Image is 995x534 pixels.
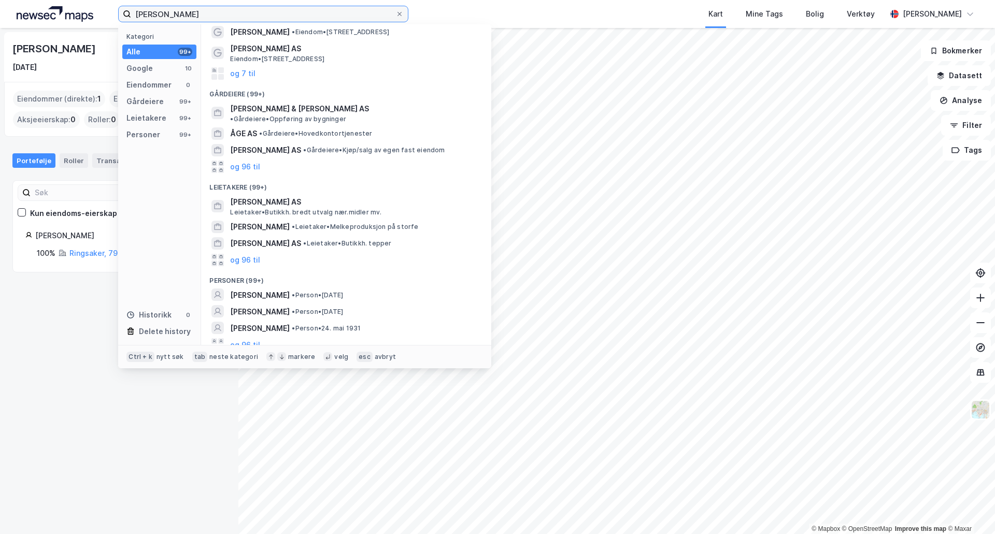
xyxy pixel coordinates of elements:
[943,140,991,161] button: Tags
[126,46,140,58] div: Alle
[921,40,991,61] button: Bokmerker
[903,8,962,20] div: [PERSON_NAME]
[230,208,381,217] span: Leietaker • Butikkh. bredt utvalg nær.midler mv.
[184,64,192,73] div: 10
[303,239,306,247] span: •
[303,146,306,154] span: •
[941,115,991,136] button: Filter
[126,79,172,91] div: Eiendommer
[92,153,163,168] div: Transaksjoner
[31,185,144,200] input: Søk
[12,153,55,168] div: Portefølje
[230,115,233,123] span: •
[230,289,290,301] span: [PERSON_NAME]
[971,400,990,420] img: Z
[109,91,209,107] div: Eiendommer (Indirekte) :
[201,175,491,194] div: Leietakere (99+)
[157,353,184,361] div: nytt søk
[842,525,892,532] a: OpenStreetMap
[69,249,137,257] a: Ringsaker, 790/145
[292,324,361,333] span: Person • 24. mai 1931
[201,82,491,100] div: Gårdeiere (99+)
[806,8,824,20] div: Bolig
[812,525,840,532] a: Mapbox
[139,325,191,338] div: Delete history
[178,97,192,106] div: 99+
[13,91,105,107] div: Eiendommer (direkte) :
[334,353,348,361] div: velg
[292,308,295,315] span: •
[126,128,160,141] div: Personer
[292,28,389,36] span: Eiendom • [STREET_ADDRESS]
[943,484,995,534] div: Kontrollprogram for chat
[126,112,166,124] div: Leietakere
[292,308,343,316] span: Person • [DATE]
[192,352,208,362] div: tab
[847,8,875,20] div: Verktøy
[69,247,197,259] div: ( hjemmelshaver )
[230,196,479,208] span: [PERSON_NAME] AS
[230,306,290,318] span: [PERSON_NAME]
[178,114,192,122] div: 99+
[30,207,117,220] div: Kun eiendoms-eierskap
[60,153,88,168] div: Roller
[230,338,260,351] button: og 96 til
[126,33,196,40] div: Kategori
[184,311,192,319] div: 0
[230,103,369,115] span: [PERSON_NAME] & [PERSON_NAME] AS
[230,322,290,335] span: [PERSON_NAME]
[943,484,995,534] iframe: Chat Widget
[37,247,55,259] div: 100%
[288,353,315,361] div: markere
[230,55,324,63] span: Eiendom • [STREET_ADDRESS]
[126,309,172,321] div: Historikk
[97,93,101,105] span: 1
[230,237,301,250] span: [PERSON_NAME] AS
[201,268,491,287] div: Personer (99+)
[230,254,260,266] button: og 96 til
[126,352,154,362] div: Ctrl + k
[178,131,192,139] div: 99+
[292,223,295,230] span: •
[126,95,164,108] div: Gårdeiere
[928,65,991,86] button: Datasett
[12,40,97,57] div: [PERSON_NAME]
[131,6,395,22] input: Søk på adresse, matrikkel, gårdeiere, leietakere eller personer
[70,113,76,126] span: 0
[230,144,301,156] span: [PERSON_NAME] AS
[230,221,290,233] span: [PERSON_NAME]
[375,353,396,361] div: avbryt
[259,129,262,137] span: •
[357,352,373,362] div: esc
[259,129,372,138] span: Gårdeiere • Hovedkontortjenester
[746,8,783,20] div: Mine Tags
[230,115,346,123] span: Gårdeiere • Oppføring av bygninger
[292,291,343,299] span: Person • [DATE]
[303,146,445,154] span: Gårdeiere • Kjøp/salg av egen fast eiendom
[35,229,213,242] div: [PERSON_NAME]
[126,62,153,75] div: Google
[292,223,418,231] span: Leietaker • Melkeproduksjon på storfe
[84,111,120,128] div: Roller :
[292,28,295,36] span: •
[230,161,260,173] button: og 96 til
[708,8,723,20] div: Kart
[111,113,116,126] span: 0
[303,239,391,248] span: Leietaker • Butikkh. tepper
[292,324,295,332] span: •
[178,48,192,56] div: 99+
[17,6,93,22] img: logo.a4113a55bc3d86da70a041830d287a7e.svg
[230,67,255,80] button: og 7 til
[230,42,479,55] span: [PERSON_NAME] AS
[230,26,290,38] span: [PERSON_NAME]
[184,81,192,89] div: 0
[12,61,37,74] div: [DATE]
[209,353,258,361] div: neste kategori
[931,90,991,111] button: Analyse
[230,127,257,140] span: ÅGE AS
[895,525,946,532] a: Improve this map
[292,291,295,299] span: •
[13,111,80,128] div: Aksjeeierskap :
